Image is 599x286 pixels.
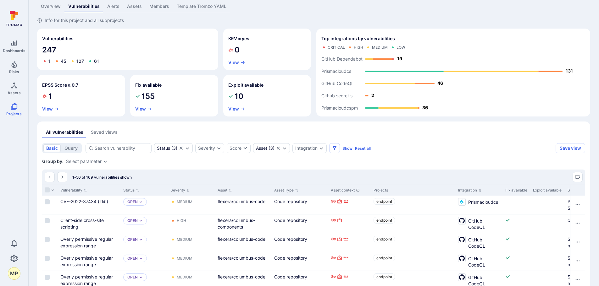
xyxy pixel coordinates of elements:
[177,237,192,242] div: Medium
[139,200,143,204] button: Expand dropdown
[570,214,585,233] div: Cell for
[328,233,371,252] div: Cell for Asset context
[573,172,583,182] div: Manage columns
[139,219,143,223] button: Expand dropdown
[228,60,245,65] button: View
[274,217,326,224] div: Code repository
[376,199,392,204] span: endpoint
[276,146,281,151] button: Clear selection
[274,198,326,205] div: Code repository
[570,252,585,271] div: Cell for
[66,159,108,164] div: grouping parameters
[127,256,138,261] button: Open
[8,90,21,95] span: Assets
[374,255,395,261] a: endpoint
[566,68,573,73] text: 131
[121,252,168,271] div: Cell for Status
[170,188,190,193] button: Sort by Severity
[468,236,500,249] span: GitHub CodeQL
[146,1,173,12] a: Members
[45,17,124,24] span: Info for this project and all subprojects
[121,196,168,214] div: Cell for Status
[60,199,108,204] a: CVE-2022-37434 (zlib)
[60,274,113,286] a: Overly permissive regular expression range
[374,236,395,242] a: endpoint
[397,45,405,50] div: Low
[397,56,402,61] text: 19
[295,146,318,151] button: Integration
[374,187,453,193] div: Projects
[422,105,428,110] text: 36
[321,52,585,111] svg: Top integrations by vulnerabilities bar
[272,196,328,214] div: Cell for Asset Type
[127,199,138,204] p: Open
[272,214,328,233] div: Cell for Asset Type
[61,58,66,64] a: 45
[48,58,51,64] a: 1
[342,146,352,151] button: Show
[570,196,585,214] div: Cell for
[530,233,565,252] div: Cell for Exploit available
[37,1,64,12] a: Overview
[46,129,83,135] div: All vulnerabilities
[8,267,20,280] button: MP
[282,146,287,151] button: Expand dropdown
[321,81,354,86] text: GitHub CodeQL
[274,236,326,242] div: Code repository
[228,106,245,111] button: View
[456,196,503,214] div: Cell for Integration
[139,275,143,279] button: Expand dropdown
[60,188,87,193] button: Sort by Vulnerability
[274,188,298,193] button: Sort by Asset Type
[319,146,324,151] button: Expand dropdown
[503,214,530,233] div: Cell for Fix available
[37,29,218,70] div: Vulnerabilities
[533,187,563,193] div: Exploit available
[218,218,255,229] a: flexera/columbus-components
[570,233,585,252] div: Cell for
[321,105,358,111] text: Prismacloudcspm
[139,256,143,260] button: Expand dropdown
[331,187,369,193] div: Asset context
[376,218,392,223] span: endpoint
[45,199,50,204] span: Select row
[62,144,80,152] button: query
[173,1,230,12] a: Template Tromzo YAML
[157,146,177,151] div: ( 3 )
[76,58,84,64] a: 127
[135,106,152,111] a: View
[274,273,326,280] div: Code repository
[45,256,50,261] span: Select row
[530,196,565,214] div: Cell for Exploit available
[42,106,59,111] button: View
[503,252,530,271] div: Cell for Fix available
[58,252,121,271] div: Cell for Vulnerability
[321,35,395,42] span: Top integrations by vulnerabilities
[329,143,340,153] button: Filters
[45,275,50,280] span: Select row
[215,214,272,233] div: Cell for Asset
[58,214,121,233] div: Cell for Vulnerability
[456,252,503,271] div: Cell for Integration
[256,146,275,151] button: Asset(3)
[64,1,103,12] a: Vulnerabilities
[58,196,121,214] div: Cell for Vulnerability
[228,82,263,88] h2: Exploit available
[556,143,585,153] button: Save view
[230,145,241,151] div: Score
[256,146,267,151] div: Asset
[127,275,138,280] button: Open
[127,237,138,242] p: Open
[157,146,177,151] button: Status(3)
[227,143,251,153] button: Score
[66,159,102,164] button: Select parameter
[374,198,395,205] a: endpoint
[530,252,565,271] div: Cell for Exploit available
[328,252,371,271] div: Cell for Asset context
[168,252,215,271] div: Cell for Severity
